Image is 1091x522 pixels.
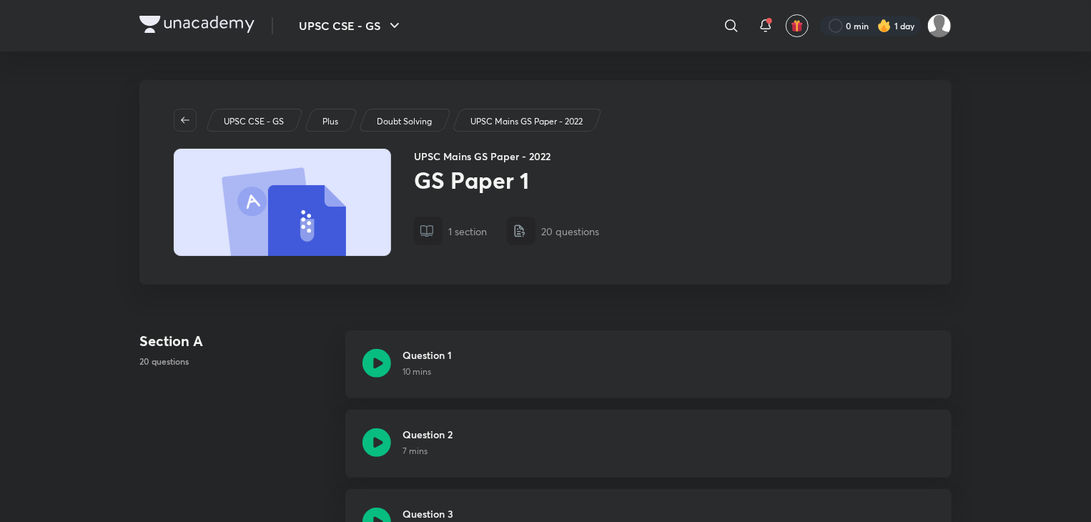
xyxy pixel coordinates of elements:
img: streak [877,19,892,33]
img: Company Logo [139,16,255,33]
img: SP [927,14,952,38]
a: UPSC Mains GS Paper - 2022 [468,115,586,128]
a: Plus [320,115,341,128]
h6: UPSC Mains GS Paper - 2022 [414,149,619,164]
a: Company Logo [139,16,255,36]
p: Plus [322,115,338,128]
p: 10 mins [403,365,452,378]
p: UPSC CSE - GS [224,115,284,128]
h6: 20 questions [139,355,334,368]
p: 20 questions [541,224,599,239]
p: 7 mins [403,445,453,458]
a: UPSC CSE - GS [222,115,287,128]
img: avatar [791,19,804,32]
a: Doubt Solving [375,115,435,128]
h6: Question 2 [403,427,453,442]
h4: Section A [139,330,334,352]
h2: GS Paper 1 [414,167,619,194]
img: notes.svg [420,224,434,238]
h6: Question 1 [403,348,452,363]
p: UPSC Mains GS Paper - 2022 [470,115,583,128]
img: questions.svg [513,224,527,238]
img: paper.png [174,149,391,256]
button: avatar [786,14,809,37]
button: UPSC CSE - GS [290,11,412,40]
p: 1 section [448,224,487,239]
p: Doubt Solving [377,115,432,128]
h6: Question 3 [403,506,453,521]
